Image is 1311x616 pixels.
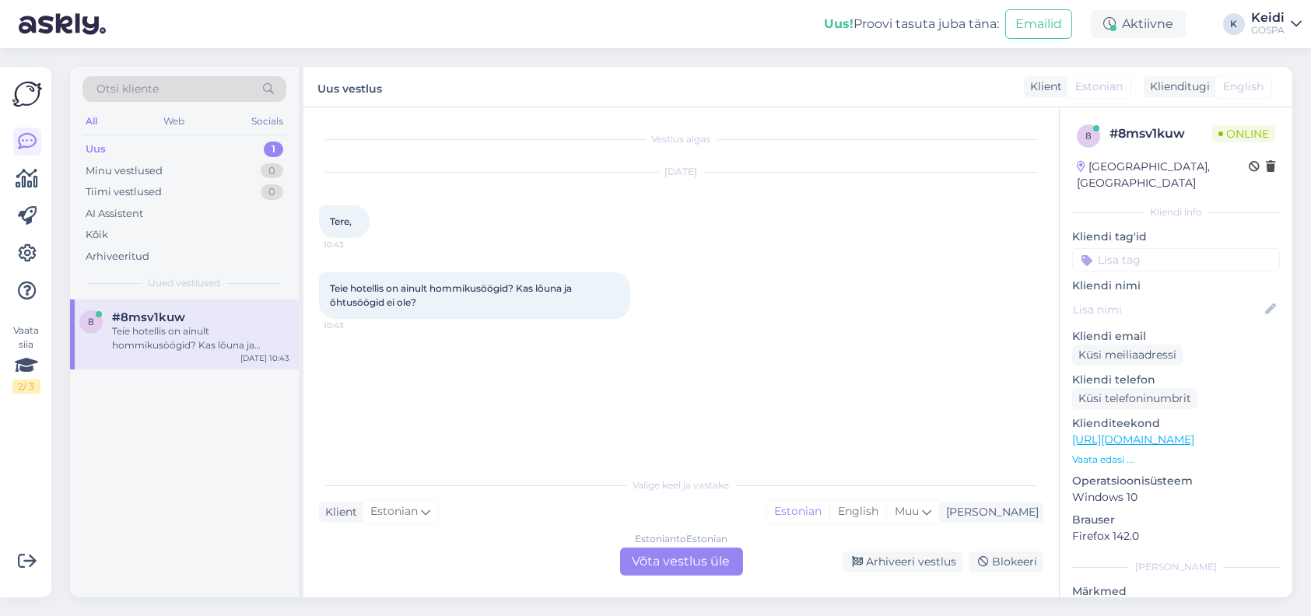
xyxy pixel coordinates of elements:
[824,15,999,33] div: Proovi tasuta juba täna:
[1072,415,1280,432] p: Klienditeekond
[1223,13,1245,35] div: K
[1072,229,1280,245] p: Kliendi tag'id
[1072,489,1280,506] p: Windows 10
[161,111,188,131] div: Web
[12,79,42,109] img: Askly Logo
[330,215,352,227] span: Tere,
[1212,125,1275,142] span: Online
[940,504,1039,520] div: [PERSON_NAME]
[319,132,1043,146] div: Vestlus algas
[82,111,100,131] div: All
[324,239,382,250] span: 10:43
[1072,388,1197,409] div: Küsi telefoninumbrit
[149,276,221,290] span: Uued vestlused
[1072,248,1280,271] input: Lisa tag
[370,503,418,520] span: Estonian
[319,504,357,520] div: Klient
[1075,79,1123,95] span: Estonian
[1072,512,1280,528] p: Brauser
[1144,79,1210,95] div: Klienditugi
[12,380,40,394] div: 2 / 3
[86,249,149,264] div: Arhiveeritud
[1072,205,1280,219] div: Kliendi info
[1073,301,1262,318] input: Lisa nimi
[86,142,106,157] div: Uus
[96,81,159,97] span: Otsi kliente
[1072,432,1194,446] a: [URL][DOMAIN_NAME]
[1251,12,1302,37] a: KeidiGOSPA
[1223,79,1264,95] span: English
[1072,328,1280,345] p: Kliendi email
[620,548,743,576] div: Võta vestlus üle
[1072,473,1280,489] p: Operatsioonisüsteem
[1072,372,1280,388] p: Kliendi telefon
[824,16,854,31] b: Uus!
[88,316,94,327] span: 8
[1077,159,1249,191] div: [GEOGRAPHIC_DATA], [GEOGRAPHIC_DATA]
[240,352,289,364] div: [DATE] 10:43
[635,532,727,546] div: Estonian to Estonian
[1109,124,1212,143] div: # 8msv1kuw
[317,76,382,97] label: Uus vestlus
[1072,278,1280,294] p: Kliendi nimi
[1085,130,1092,142] span: 8
[843,551,962,572] div: Arhiveeri vestlus
[112,324,289,352] div: Teie hotellis on ainult hommikusöögid? Kas lõuna ja õhtusöögid ei ole?
[86,206,143,222] div: AI Assistent
[330,282,574,308] span: Teie hotellis on ainult hommikusöögid? Kas lõuna ja õhtusöögid ei ole?
[264,142,283,157] div: 1
[766,500,829,523] div: Estonian
[261,163,283,179] div: 0
[1072,453,1280,467] p: Vaata edasi ...
[112,310,185,324] span: #8msv1kuw
[319,478,1043,492] div: Valige keel ja vastake
[248,111,286,131] div: Socials
[12,324,40,394] div: Vaata siia
[969,551,1043,572] div: Blokeeri
[1072,583,1280,600] p: Märkmed
[261,184,283,200] div: 0
[829,500,886,523] div: English
[86,227,108,243] div: Kõik
[324,320,382,331] span: 10:43
[319,165,1043,179] div: [DATE]
[895,504,919,518] span: Muu
[1024,79,1062,95] div: Klient
[1251,24,1285,37] div: GOSPA
[1072,560,1280,574] div: [PERSON_NAME]
[1072,345,1183,366] div: Küsi meiliaadressi
[86,163,163,179] div: Minu vestlused
[1005,9,1072,39] button: Emailid
[1072,528,1280,544] p: Firefox 142.0
[1251,12,1285,24] div: Keidi
[1091,10,1186,38] div: Aktiivne
[86,184,162,200] div: Tiimi vestlused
